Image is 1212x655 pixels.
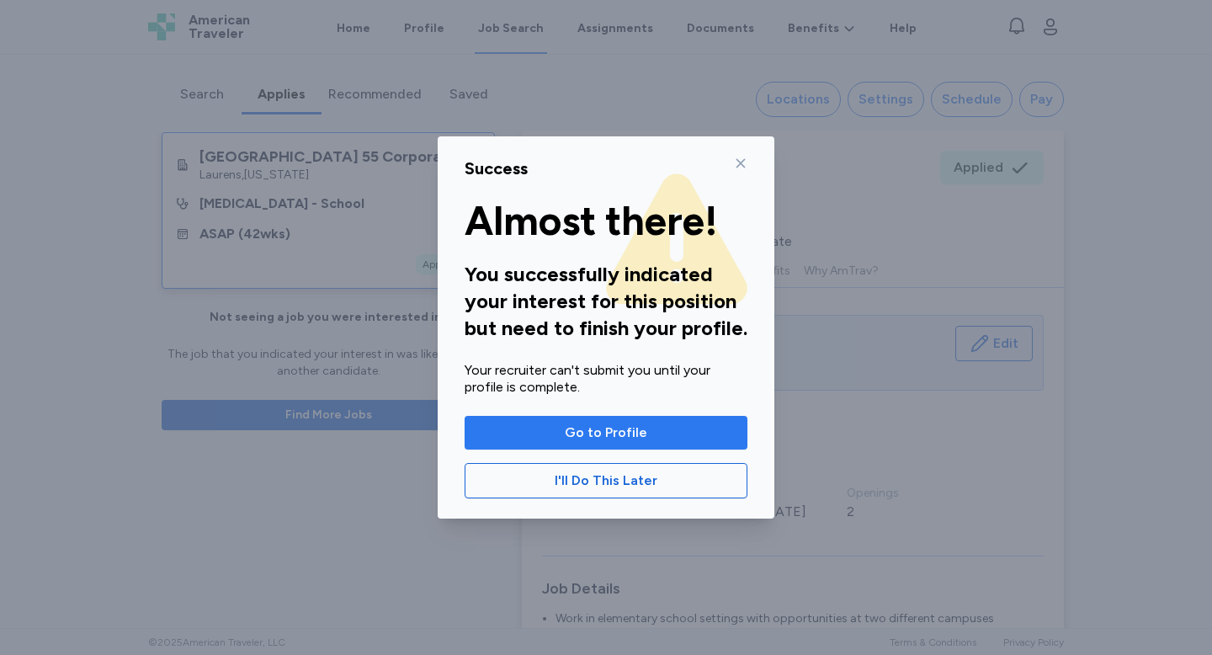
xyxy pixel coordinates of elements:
span: Go to Profile [565,423,647,443]
span: I'll Do This Later [555,471,657,491]
div: You successfully indicated your interest for this position but need to finish your profile. [465,261,747,342]
button: I'll Do This Later [465,463,747,498]
div: Success [465,157,528,180]
div: Almost there! [465,200,747,241]
div: Your recruiter can't submit you until your profile is complete. [465,362,747,396]
button: Go to Profile [465,416,747,450]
